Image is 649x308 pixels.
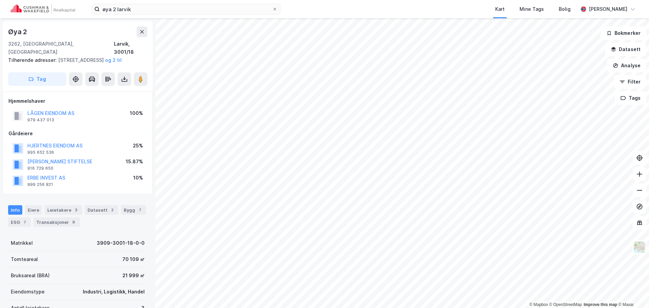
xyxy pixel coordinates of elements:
[126,158,143,166] div: 15.87%
[122,271,145,280] div: 21 999 ㎡
[97,239,145,247] div: 3909-3001-18-0-0
[615,91,646,105] button: Tags
[133,142,143,150] div: 25%
[633,241,646,254] img: Z
[520,5,544,13] div: Mine Tags
[11,271,50,280] div: Bruksareal (BRA)
[122,255,145,263] div: 70 109 ㎡
[529,302,548,307] a: Mapbox
[21,219,28,226] div: 7
[114,40,147,56] div: Larvik, 3001/18
[27,166,53,171] div: 916 729 650
[605,43,646,56] button: Datasett
[559,5,571,13] div: Bolig
[607,59,646,72] button: Analyse
[495,5,505,13] div: Kart
[549,302,582,307] a: OpenStreetMap
[73,207,79,213] div: 3
[85,205,118,215] div: Datasett
[8,205,22,215] div: Info
[33,217,80,227] div: Transaksjoner
[27,117,54,123] div: 979 437 013
[614,75,646,89] button: Filter
[121,205,146,215] div: Bygg
[133,174,143,182] div: 10%
[25,205,42,215] div: Eiere
[100,4,272,14] input: Søk på adresse, matrikkel, gårdeiere, leietakere eller personer
[27,150,54,155] div: 995 652 536
[8,72,66,86] button: Tag
[130,109,143,117] div: 100%
[589,5,627,13] div: [PERSON_NAME]
[8,40,114,56] div: 3262, [GEOGRAPHIC_DATA], [GEOGRAPHIC_DATA]
[8,129,147,138] div: Gårdeiere
[8,217,31,227] div: ESG
[70,219,77,226] div: 9
[615,276,649,308] iframe: Chat Widget
[8,97,147,105] div: Hjemmelshaver
[11,4,75,14] img: cushman-wakefield-realkapital-logo.202ea83816669bd177139c58696a8fa1.svg
[11,239,33,247] div: Matrikkel
[137,207,143,213] div: 7
[83,288,145,296] div: Industri, Logistikk, Handel
[11,255,38,263] div: Tomteareal
[109,207,116,213] div: 2
[27,182,53,187] div: 999 256 821
[11,288,45,296] div: Eiendomstype
[45,205,82,215] div: Leietakere
[615,276,649,308] div: Kontrollprogram for chat
[8,56,142,64] div: [STREET_ADDRESS]
[8,26,28,37] div: Øya 2
[601,26,646,40] button: Bokmerker
[584,302,617,307] a: Improve this map
[8,57,58,63] span: Tilhørende adresser:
